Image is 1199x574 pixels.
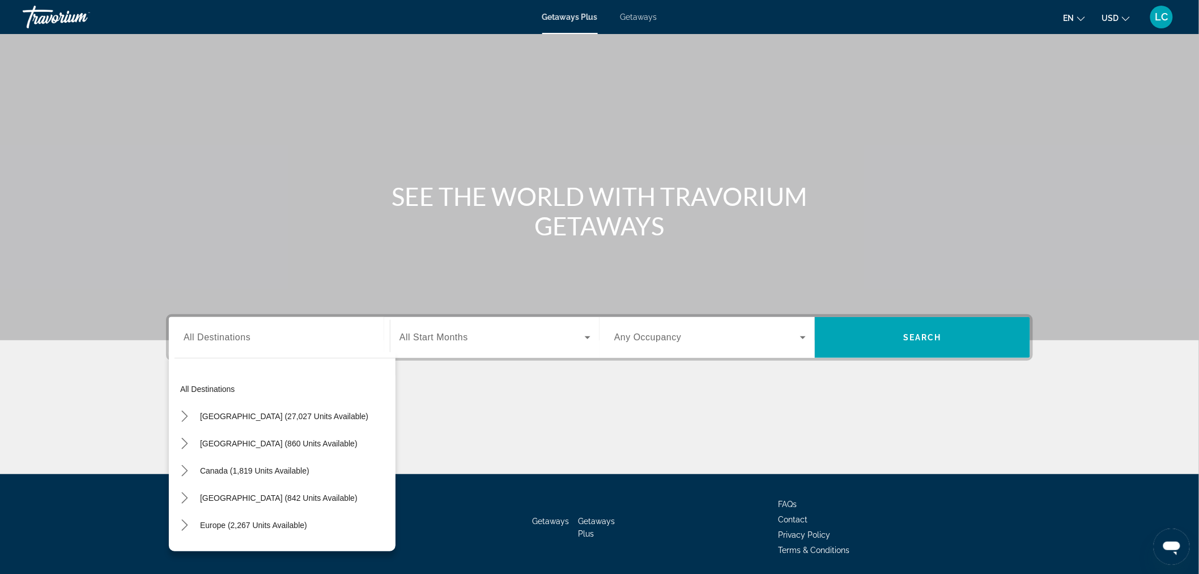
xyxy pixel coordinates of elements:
span: All Start Months [399,332,468,342]
button: Select destination: Australia (196 units available) [194,542,312,563]
a: Travorium [23,2,136,32]
input: Select destination [184,331,375,345]
button: Select destination: United States (27,027 units available) [194,406,374,427]
span: LC [1155,11,1168,23]
button: Toggle Canada (1,819 units available) submenu [175,461,194,481]
button: Search [815,317,1030,358]
div: Destination options [169,352,396,551]
span: Europe (2,267 units available) [200,521,307,530]
button: Select destination: Caribbean & Atlantic Islands (842 units available) [194,488,363,508]
span: en [1064,14,1074,23]
span: [GEOGRAPHIC_DATA] (860 units available) [200,439,358,448]
button: Change language [1064,10,1085,26]
a: Privacy Policy [778,530,830,539]
span: Any Occupancy [614,332,682,342]
button: Select destination: Europe (2,267 units available) [194,515,313,535]
span: Canada (1,819 units available) [200,466,309,475]
span: All destinations [180,385,235,394]
button: Toggle Australia (196 units available) submenu [175,543,194,563]
span: USD [1102,14,1119,23]
button: Select destination: All destinations [175,379,396,399]
h1: SEE THE WORLD WITH TRAVORIUM GETAWAYS [387,182,812,240]
button: Toggle Europe (2,267 units available) submenu [175,516,194,535]
a: Getaways Plus [542,12,598,22]
button: Toggle United States (27,027 units available) submenu [175,407,194,427]
span: All Destinations [184,332,250,342]
button: Toggle Mexico (860 units available) submenu [175,434,194,454]
button: Toggle Caribbean & Atlantic Islands (842 units available) submenu [175,488,194,508]
a: FAQs [778,500,797,509]
a: Terms & Conditions [778,546,849,555]
button: Change currency [1102,10,1130,26]
a: Getaways [533,517,569,526]
button: Select destination: Canada (1,819 units available) [194,461,315,481]
span: [GEOGRAPHIC_DATA] (27,027 units available) [200,412,368,421]
a: Getaways Plus [579,517,615,538]
span: Search [903,333,942,342]
iframe: Button to launch messaging window [1154,529,1190,565]
div: Search widget [169,317,1030,358]
span: [GEOGRAPHIC_DATA] (842 units available) [200,493,358,503]
a: Getaways [620,12,657,22]
button: Select destination: Mexico (860 units available) [194,433,363,454]
button: User Menu [1147,5,1176,29]
a: Contact [778,515,807,524]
